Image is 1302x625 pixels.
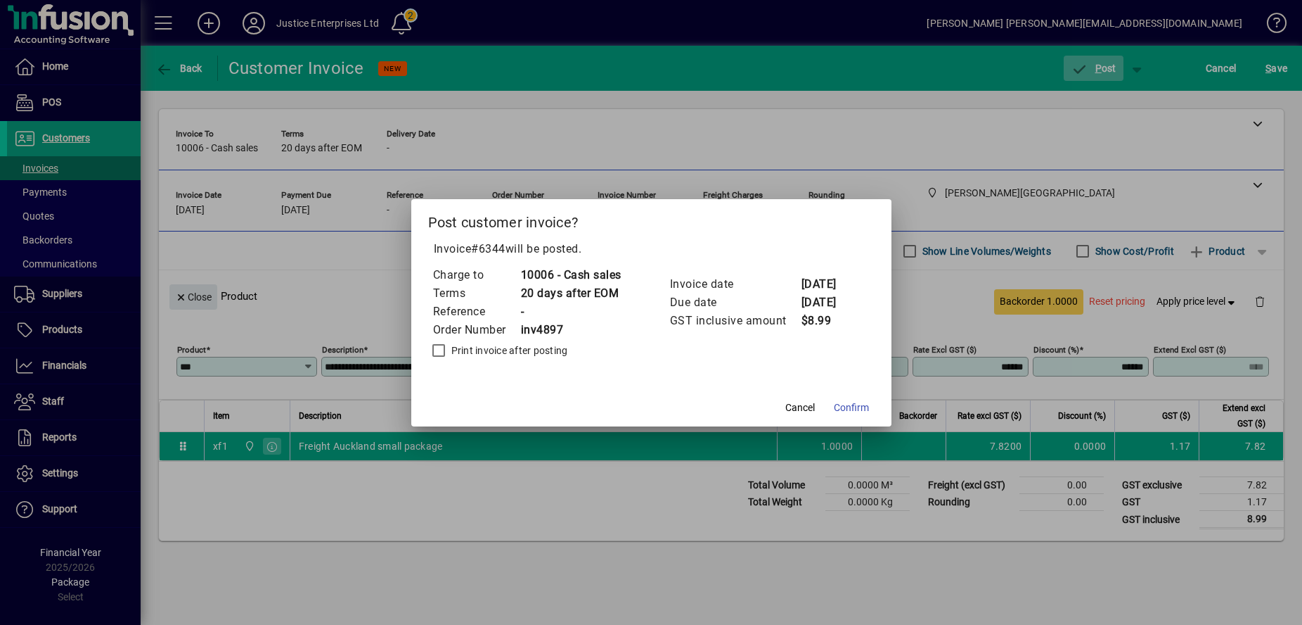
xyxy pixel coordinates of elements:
[801,293,857,312] td: [DATE]
[828,396,875,421] button: Confirm
[801,312,857,330] td: $8.99
[778,396,823,421] button: Cancel
[411,199,891,240] h2: Post customer invoice?
[801,275,857,293] td: [DATE]
[520,303,621,321] td: -
[785,400,815,415] span: Cancel
[432,321,520,339] td: Order Number
[432,266,520,284] td: Charge to
[834,400,869,415] span: Confirm
[471,242,505,255] span: #6344
[432,303,520,321] td: Reference
[428,241,875,258] p: Invoice will be posted .
[669,312,801,330] td: GST inclusive amount
[669,293,801,312] td: Due date
[449,343,568,358] label: Print invoice after posting
[520,284,621,303] td: 20 days after EOM
[520,266,621,284] td: 10006 - Cash sales
[520,321,621,339] td: inv4897
[432,284,520,303] td: Terms
[669,275,801,293] td: Invoice date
